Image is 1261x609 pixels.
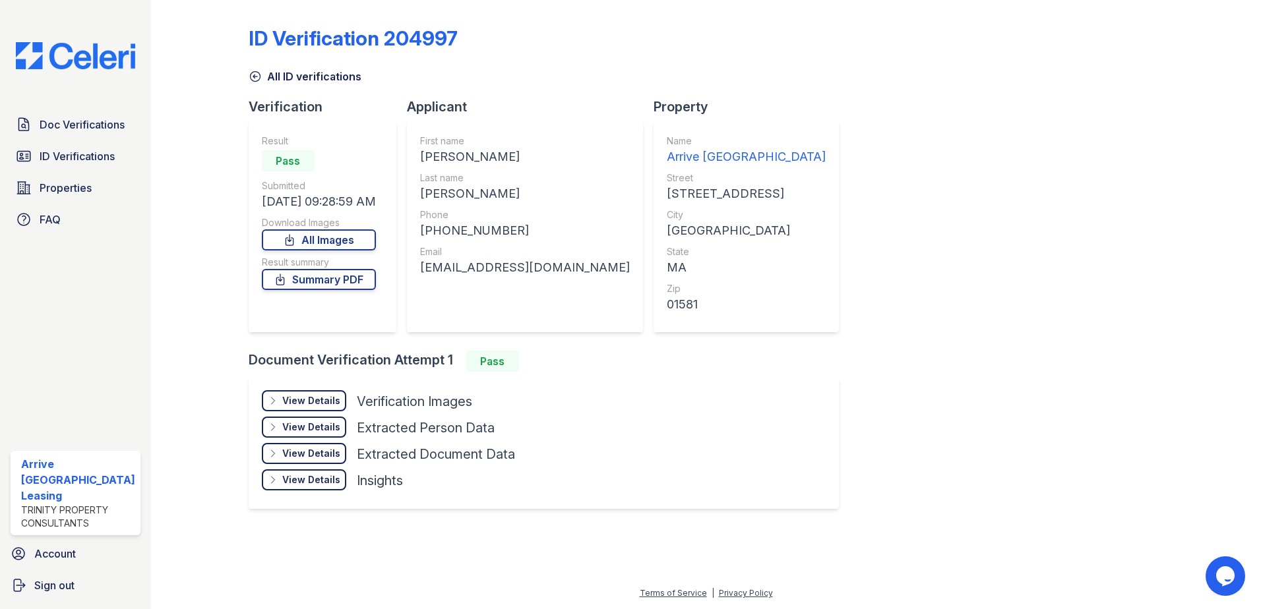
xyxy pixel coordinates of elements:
a: Doc Verifications [11,111,140,138]
div: Extracted Document Data [357,445,515,463]
div: Name [667,134,826,148]
div: MA [667,258,826,277]
a: All ID verifications [249,69,361,84]
div: Document Verification Attempt 1 [249,351,849,372]
div: View Details [282,420,340,434]
div: Applicant [407,98,654,116]
div: [PERSON_NAME] [420,148,630,166]
a: Sign out [5,572,146,598]
div: Download Images [262,216,376,229]
div: Submitted [262,179,376,192]
div: Verification [249,98,407,116]
a: Summary PDF [262,269,376,290]
div: Arrive [GEOGRAPHIC_DATA] [667,148,826,166]
span: Properties [40,180,92,196]
a: Account [5,540,146,567]
div: Result [262,134,376,148]
div: View Details [282,394,340,407]
div: Last name [420,171,630,185]
a: All Images [262,229,376,250]
span: ID Verifications [40,148,115,164]
div: [PERSON_NAME] [420,185,630,203]
a: ID Verifications [11,143,140,169]
a: Privacy Policy [719,588,773,598]
a: Name Arrive [GEOGRAPHIC_DATA] [667,134,826,166]
span: Sign out [34,577,75,593]
div: Verification Images [357,392,472,411]
a: Properties [11,175,140,201]
div: ID Verification 204997 [249,26,458,50]
div: | [712,588,714,598]
a: Terms of Service [640,588,707,598]
div: Pass [466,351,519,372]
div: Trinity Property Consultants [21,504,135,530]
div: Email [420,245,630,258]
div: 01581 [667,295,826,314]
div: [DATE] 09:28:59 AM [262,192,376,211]
img: CE_Logo_Blue-a8612792a0a2168367f1c8372b55b34899dd931a85d93a1a3d3e32e68fde9ad4.png [5,42,146,69]
div: Property [654,98,849,116]
div: Pass [262,150,315,171]
div: City [667,208,826,221]
div: First name [420,134,630,148]
div: Insights [357,471,403,490]
span: FAQ [40,212,61,227]
div: Zip [667,282,826,295]
div: Phone [420,208,630,221]
div: Extracted Person Data [357,419,495,437]
span: Doc Verifications [40,117,125,132]
div: Result summary [262,256,376,269]
div: [PHONE_NUMBER] [420,221,630,240]
div: Arrive [GEOGRAPHIC_DATA] Leasing [21,456,135,504]
div: State [667,245,826,258]
div: View Details [282,447,340,460]
span: Account [34,546,76,562]
div: [STREET_ADDRESS] [667,185,826,203]
div: Street [667,171,826,185]
div: [EMAIL_ADDRESS][DOMAIN_NAME] [420,258,630,277]
div: [GEOGRAPHIC_DATA] [667,221,826,240]
div: View Details [282,473,340,486]
a: FAQ [11,206,140,233]
iframe: chat widget [1206,556,1248,596]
